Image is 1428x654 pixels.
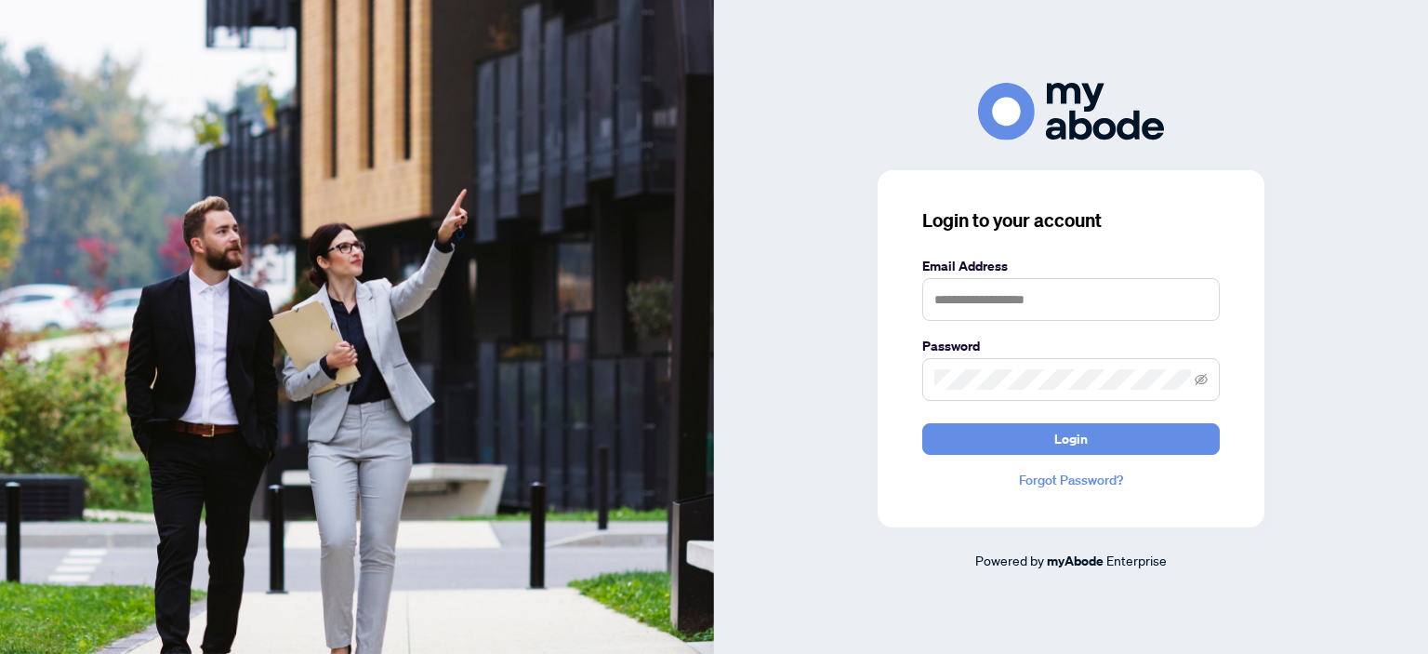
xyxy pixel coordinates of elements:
[978,83,1164,140] img: ma-logo
[1054,424,1088,454] span: Login
[1047,551,1104,571] a: myAbode
[922,336,1220,356] label: Password
[975,552,1044,568] span: Powered by
[922,423,1220,455] button: Login
[922,470,1220,490] a: Forgot Password?
[922,256,1220,276] label: Email Address
[1106,552,1167,568] span: Enterprise
[922,207,1220,234] h3: Login to your account
[1195,373,1208,386] span: eye-invisible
